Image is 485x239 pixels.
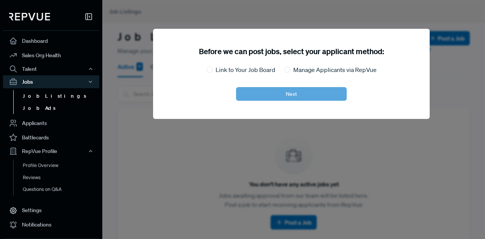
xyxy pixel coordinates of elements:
a: Profile Overview [13,159,110,172]
a: Dashboard [3,34,99,48]
a: Job Listings [13,90,110,102]
a: Battlecards [3,130,99,145]
button: Jobs [3,75,99,88]
a: Reviews [13,172,110,184]
button: Talent [3,62,99,75]
a: Settings [3,203,99,218]
h5: Before we can post jobs, select your applicant method: [199,47,384,56]
a: Questions on Q&A [13,183,110,195]
label: Manage Applicants via RepVue [293,65,377,74]
button: RepVue Profile [3,145,99,158]
a: Sales Org Health [3,48,99,62]
label: Link to Your Job Board [216,65,275,74]
a: Notifications [3,218,99,232]
a: Job Ads [13,102,110,114]
a: Applicants [3,116,99,130]
img: RepVue [9,13,50,20]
